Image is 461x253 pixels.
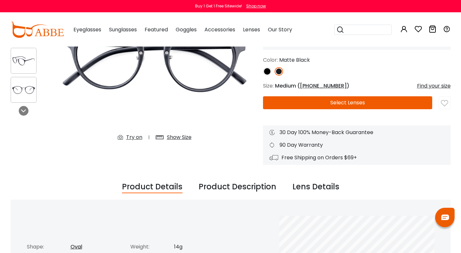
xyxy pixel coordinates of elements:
div: Lens Details [292,181,339,193]
img: like [441,100,448,107]
div: Free Shipping on Orders $69+ [269,154,444,162]
span: [PHONE_NUMBER] [300,82,347,90]
div: 90 Day Warranty [269,141,444,149]
div: Weight: [130,243,174,251]
button: Select Lenses [263,96,433,109]
div: Product Details [122,181,182,193]
span: Sunglasses [109,26,137,33]
div: Shape: [27,243,71,251]
img: Youngitive Matte-black Plastic Eyeglasses , NosePads Frames from ABBE Glasses [11,84,36,96]
div: 30 Day 100% Money-Back Guarantee [269,129,444,136]
div: Find your size [417,82,451,90]
div: Shop now [246,3,266,9]
span: Accessories [204,26,235,33]
img: Youngitive Matte-black Plastic Eyeglasses , NosePads Frames from ABBE Glasses [11,55,36,67]
img: abbeglasses.com [11,22,64,38]
img: chat [441,215,449,220]
span: Goggles [176,26,197,33]
span: Our Story [268,26,292,33]
span: Eyeglasses [73,26,101,33]
div: 14g [174,243,227,251]
span: Color: [263,56,278,64]
div: Try on [126,133,142,141]
a: Shop now [243,3,266,9]
span: Medium ( ) [275,82,349,90]
div: Product Description [199,181,276,193]
div: Buy 1 Get 1 Free Sitewide! [195,3,242,9]
span: Matte Black [279,56,310,64]
span: Size: [263,82,274,90]
a: Oval [71,243,82,250]
span: Featured [145,26,168,33]
div: Show Size [167,133,192,141]
span: Lenses [243,26,260,33]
